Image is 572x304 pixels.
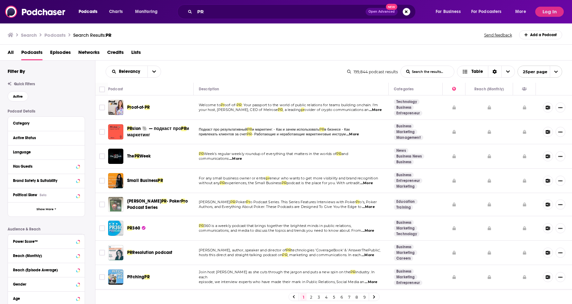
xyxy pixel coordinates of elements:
[21,47,42,60] a: Podcasts
[106,69,147,74] button: open menu
[99,153,105,159] span: Toggle select row
[8,47,14,60] a: All
[252,132,346,136] span: - Работающие и неработающие маркетинговые инструм
[300,293,307,301] a: 1
[132,225,140,231] span: 360
[181,126,186,131] span: PR
[36,208,54,211] span: Show More
[291,248,380,252] span: technologies 'CoverageBook' & 'AnswerThePublic',
[394,99,419,104] a: Technology
[106,66,161,78] h2: Choose List sort
[346,132,359,137] span: ...More
[360,181,373,186] span: ...More
[556,176,565,186] button: Show More Button
[199,103,221,107] span: Welcome to
[199,204,361,209] span: Authors, and Everything About Poker. These Podcasts are Designed To Give You the Edge to
[315,293,322,301] a: 3
[288,253,361,257] span: , marketing and communications. In each
[394,178,422,183] a: Entrepreneur
[556,248,565,258] button: Show More Button
[369,107,382,113] span: ...More
[199,270,350,274] span: Join host [PERSON_NAME] as she cuts through the jargon and puts a new spin on the
[108,149,123,164] img: The PR Week
[132,250,172,255] span: Resolution podcast
[394,231,419,236] a: Technology
[394,226,417,231] a: Marketing
[131,7,166,17] button: open menu
[99,274,105,280] span: Toggle select row
[556,223,565,233] button: Show More Button
[394,111,422,116] a: Entrepreneur
[8,109,85,113] p: Podcast Details
[132,126,181,131] span: slon 🐘 — подкаст про
[127,198,161,204] span: [PERSON_NAME]
[13,121,75,126] div: Category
[13,254,74,258] div: Reach (Monthly)
[324,127,350,132] span: в бизнесе - Как
[127,225,146,231] a: PR360
[8,68,25,74] h2: Filter By
[127,126,190,138] a: PRslon 🐘 — подкаст проPRи маркетинг
[13,178,74,183] div: Brand Safety & Suitability
[515,7,526,16] span: More
[368,10,395,13] span: Open Advanced
[204,152,336,156] span: Week's regular weekly roundup of everything that matters in the worlds of
[474,85,504,93] div: Reach (Monthly)
[119,69,142,74] span: Relevancy
[108,269,123,285] a: Pitching PR
[242,103,378,107] span: : Your passport to the world of public relations for teams building onchain. I’m
[127,153,134,159] span: The
[237,103,242,107] span: PR
[74,7,106,17] button: open menu
[13,268,74,272] div: Reach (Episode Average)
[250,200,356,204] span: o Podcast Series. This Series Features Interviews with Poker
[199,132,247,136] span: привлекать клиентов за счет
[224,103,237,107] span: oof-of-
[44,32,66,38] h3: Podcasts
[354,293,360,301] a: 8
[361,293,367,301] a: 9
[167,198,181,204] span: - Poker
[482,32,514,38] button: Send feedback
[394,172,414,178] a: Business
[394,85,413,93] div: Categories
[229,156,242,161] span: ...More
[99,202,105,207] span: Toggle select row
[127,249,172,256] a: PRResolution podcast
[99,105,105,110] span: Toggle select row
[127,178,158,183] span: Small Business
[109,7,123,16] span: Charts
[230,200,235,204] span: PR
[127,274,144,280] span: Pitching
[519,30,562,39] a: Add a Podcast
[394,154,424,159] a: Business News
[127,178,163,184] a: Small BusinessPR
[199,181,220,185] span: without any
[436,7,461,16] span: For Business
[13,237,80,245] button: Power Score™
[394,256,413,261] a: Careers
[247,132,252,136] span: PR
[457,66,515,78] button: Choose View
[107,47,124,60] span: Credits
[99,129,105,135] span: Toggle select row
[517,66,562,78] button: open menu
[145,105,150,110] span: PR
[131,47,141,60] a: Lists
[323,293,329,301] a: 4
[13,148,80,156] button: Language
[511,7,534,17] button: open menu
[199,176,266,180] span: For any small business owner or entre
[247,127,252,132] span: PR
[144,274,149,280] span: PR
[140,153,151,159] span: Week
[78,47,100,60] span: Networks
[13,266,80,274] button: Reach (Episode Average)
[365,280,377,285] span: ...More
[336,152,341,156] span: PR
[158,178,163,183] span: PR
